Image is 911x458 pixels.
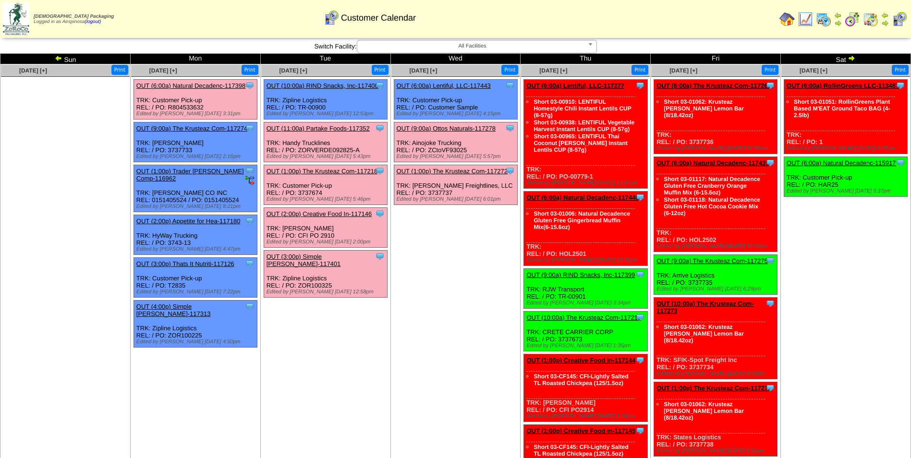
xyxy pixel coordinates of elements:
[267,196,387,202] div: Edited by [PERSON_NAME] [DATE] 5:46pm
[787,82,899,89] a: OUT (6:00a) RollinGreens LLC-113487
[524,354,647,422] div: TRK: [PERSON_NAME] REL: / PO: CFI PO2914
[130,54,260,64] td: Mon
[394,122,517,162] div: TRK: Ainojoke Trucking REL: / PO: ZCtoVF93025
[375,252,385,261] img: Tooltip
[397,125,496,132] a: OUT (9:00a) Ottos Naturals-117278
[19,67,47,74] span: [DATE] [+]
[245,176,255,185] img: EDI
[375,166,385,176] img: Tooltip
[765,299,775,308] img: Tooltip
[863,12,878,27] img: calendarinout.gif
[134,215,257,255] div: TRK: HyWay Trucking REL: / PO: 3743-13
[394,165,517,205] div: TRK: [PERSON_NAME] Freightlines, LLC REL: / PO: 3737737
[664,98,744,119] a: Short 03-01062: Krusteaz [PERSON_NAME] Lemon Bar (8/18.42oz)
[136,260,234,267] a: OUT (3:00p) Thats It Nutriti-117126
[534,133,627,153] a: Short 03-00965: LENTIFUL Thai Coconut [PERSON_NAME] Instant Lentils CUP (8-57g)
[111,65,128,75] button: Print
[521,54,651,64] td: Thu
[267,82,378,89] a: OUT (10:00a) RIND Snacks, Inc-117400
[765,158,775,168] img: Tooltip
[260,54,390,64] td: Tue
[375,123,385,133] img: Tooltip
[524,80,647,189] div: TRK: REL: / PO: PO-00779-1
[816,12,831,27] img: calendarprod.gif
[134,301,257,348] div: TRK: Zipline Logistics REL: / PO: ZOR100225
[526,271,635,278] a: OUT (9:00a) RIND Snacks, Inc-117399
[526,314,641,321] a: OUT (10:00a) The Krusteaz Com-117219
[390,54,521,64] td: Wed
[267,239,387,245] div: Edited by [PERSON_NAME] [DATE] 2:00pm
[656,257,767,265] a: OUT (9:00a) The Krusteaz Com-117275
[762,65,778,75] button: Print
[149,67,177,74] a: [DATE] [+]
[534,444,628,457] a: Short 03-CF145: CFI-Lightly Salted TL Roasted Chickpea (125/1.5oz)
[656,385,771,392] a: OUT (1:00p) The Krusteaz Com-117271
[526,194,639,201] a: OUT (6:00a) Natural Decadenc-117440
[798,12,813,27] img: line_graph.gif
[505,166,515,176] img: Tooltip
[245,301,255,311] img: Tooltip
[397,168,508,175] a: OUT (1:00p) The Krusteaz Com-117272
[534,210,630,230] a: Short 03-01006: Natural Decadence Gluten Free Gingerbread Muffin Mix(6-15.6oz)
[136,339,257,345] div: Edited by [PERSON_NAME] [DATE] 4:50pm
[800,67,827,74] a: [DATE] [+]
[896,158,905,168] img: Tooltip
[664,401,744,421] a: Short 03-01062: Krusteaz [PERSON_NAME] Lemon Bar (8/18.42oz)
[134,122,257,162] div: TRK: [PERSON_NAME] REL: / PO: 3737733
[526,343,647,349] div: Edited by [PERSON_NAME] [DATE] 1:35pm
[656,371,777,376] div: Edited by [PERSON_NAME] [DATE] 6:14pm
[787,159,896,167] a: OUT (6:00a) Natural Decadenc-115917
[136,125,247,132] a: OUT (9:00a) The Krusteaz Com-117274
[372,65,389,75] button: Print
[264,165,387,205] div: TRK: Customer Pick-up REL: / PO: 3737674
[632,65,648,75] button: Print
[656,243,777,249] div: Edited by [PERSON_NAME] [DATE] 12:00am
[656,159,769,167] a: OUT (6:00a) Natural Decadenc-117439
[267,210,372,217] a: OUT (2:00p) Creative Food In-117146
[136,289,257,295] div: Edited by [PERSON_NAME] [DATE] 7:22pm
[524,192,647,266] div: TRK: REL: / PO: HOL2501
[534,119,634,133] a: Short 03-00938: LENTIFUL Vegetable Harvest Instant Lentils CUP (8-57g)
[765,383,775,393] img: Tooltip
[526,413,647,419] div: Edited by [PERSON_NAME] [DATE] 2:39pm
[881,19,889,27] img: arrowright.gif
[279,67,307,74] a: [DATE] [+]
[501,65,518,75] button: Print
[524,312,647,351] div: TRK: CRETE CARRIER CORP REL: / PO: 3737673
[664,196,760,217] a: Short 03-01118: Natural Decadence Gluten Free Hot Cocoa Cookie Mix (6-12oz)
[34,14,114,19] span: [DEMOGRAPHIC_DATA] Packaging
[409,67,437,74] a: [DATE] [+]
[845,12,860,27] img: calendarblend.gif
[534,98,631,119] a: Short 03-00910: LENTIFUL Homestyle Chili Instant Lentils CUP (8-57g)
[664,176,760,196] a: Short 03-01117: Natural Decadence Gluten Free Cranberry Orange Muffin Mix (6-15.6oz)
[267,125,370,132] a: OUT (11:00a) Partake Foods-117352
[539,67,567,74] a: [DATE] [+]
[341,13,416,23] span: Customer Calendar
[635,81,645,90] img: Tooltip
[134,258,257,298] div: TRK: Customer Pick-up REL: / PO: T2835
[654,298,777,379] div: TRK: SFIK-Spot Freight Inc REL: / PO: 3737734
[136,217,241,225] a: OUT (2:00p) Appetite for Hea-117180
[3,3,29,35] img: zoroco-logo-small.webp
[765,256,775,265] img: Tooltip
[848,54,855,62] img: arrowright.gif
[267,154,387,159] div: Edited by [PERSON_NAME] [DATE] 5:43pm
[264,251,387,298] div: TRK: Zipline Logistics REL: / PO: ZOR100325
[505,123,515,133] img: Tooltip
[136,168,244,182] a: OUT (1:00p) Trader [PERSON_NAME] Comp-116962
[635,270,645,279] img: Tooltip
[264,80,387,120] div: TRK: Zipline Logistics REL: / PO: TR-00900
[136,204,257,209] div: Edited by [PERSON_NAME] [DATE] 8:21pm
[656,145,777,151] div: Edited by [PERSON_NAME] [DATE] 12:56pm
[397,82,491,89] a: OUT (6:00a) Lentiful, LLC-117443
[242,65,258,75] button: Print
[654,255,777,295] div: TRK: Arrive Logistics REL: / PO: 3737735
[834,19,842,27] img: arrowright.gif
[534,373,628,386] a: Short 03-CF145: CFI-Lightly Salted TL Roasted Chickpea (125/1.5oz)
[245,166,255,176] img: Tooltip
[656,82,771,89] a: OUT (6:00a) The Krusteaz Com-117269
[781,54,911,64] td: Sat
[267,289,387,295] div: Edited by [PERSON_NAME] [DATE] 12:58pm
[267,168,377,175] a: OUT (1:00p) The Krusteaz Com-117218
